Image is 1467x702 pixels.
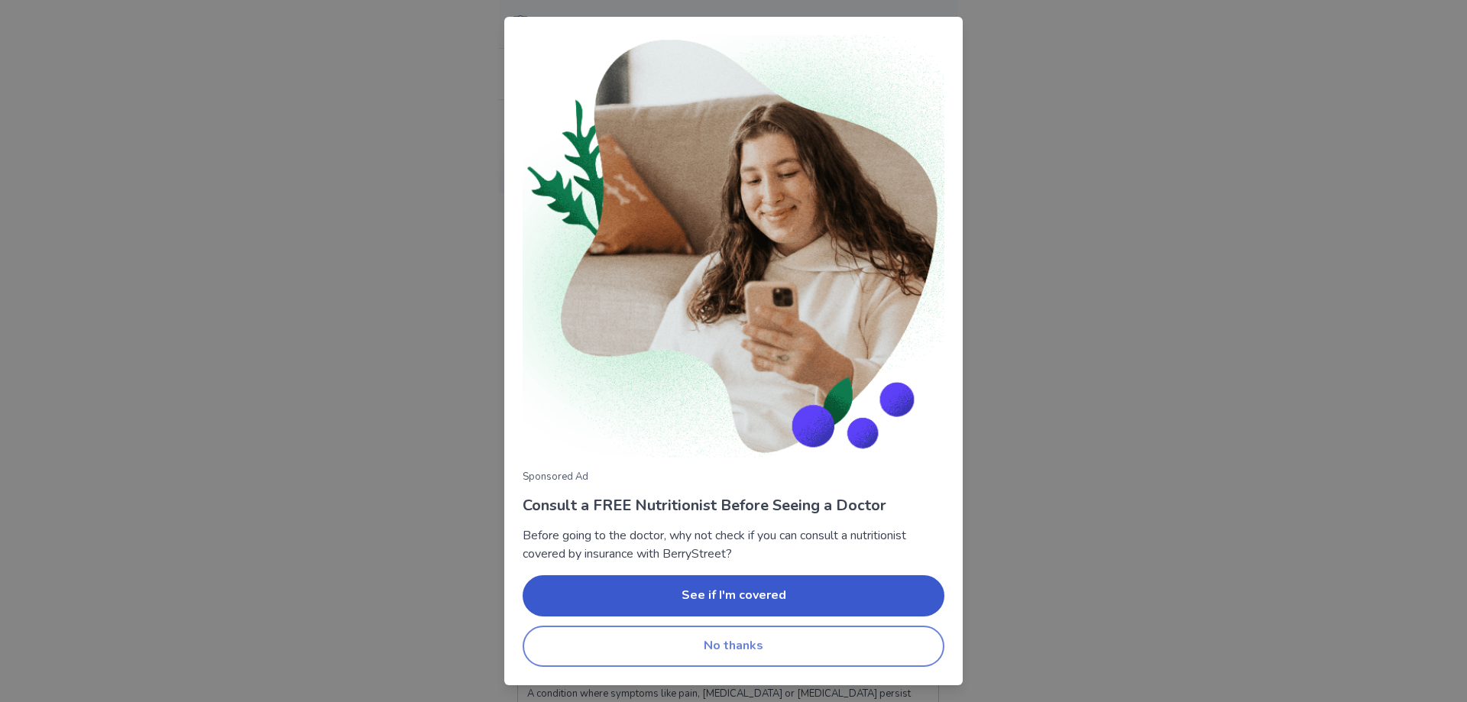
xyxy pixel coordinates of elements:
p: Sponsored Ad [523,470,944,485]
button: No thanks [523,626,944,667]
img: Woman consulting with nutritionist on phone [523,35,944,458]
p: Consult a FREE Nutritionist Before Seeing a Doctor [523,494,944,517]
button: See if I'm covered [523,575,944,616]
p: Before going to the doctor, why not check if you can consult a nutritionist covered by insurance ... [523,526,944,563]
